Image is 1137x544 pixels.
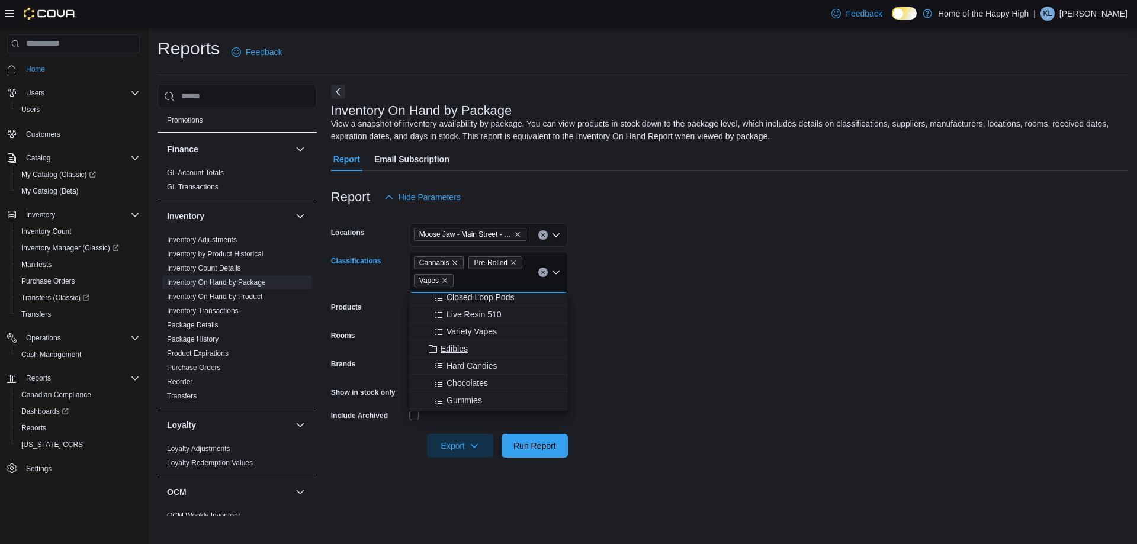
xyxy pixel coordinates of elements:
p: | [1033,7,1036,21]
button: Close list of options [551,268,561,277]
h3: OCM [167,486,187,498]
button: Remove Vapes from selection in this group [441,277,448,284]
button: Open list of options [551,230,561,240]
span: KL [1043,7,1052,21]
button: Variety Vapes [409,323,568,340]
a: Transfers [17,307,56,321]
span: Inventory Count [21,227,72,236]
span: Canadian Compliance [21,390,91,400]
a: Feedback [227,40,287,64]
span: Inventory On Hand by Package [167,278,266,287]
button: Users [2,85,144,101]
button: Users [21,86,49,100]
a: Package History [167,335,219,343]
span: Cash Management [17,347,140,362]
button: Canadian Compliance [12,387,144,403]
button: Edibles [409,340,568,358]
div: Kara Ludwar [1040,7,1055,21]
a: Loyalty Adjustments [167,445,230,453]
span: Cash Management [21,350,81,359]
span: Edibles [441,343,468,355]
span: Product Expirations [167,349,229,358]
label: Brands [331,359,355,369]
span: Users [21,86,140,100]
span: Reports [21,371,140,385]
a: GL Transactions [167,183,219,191]
h3: Inventory On Hand by Package [331,104,512,118]
label: Include Archived [331,411,388,420]
a: Dashboards [17,404,73,419]
button: Catalog [21,151,55,165]
span: Transfers (Classic) [21,293,89,302]
span: Moose Jaw - Main Street - Fire & Flower [419,228,512,240]
span: Export [434,434,486,458]
span: Package Details [167,320,219,330]
span: Inventory Transactions [167,306,239,316]
a: Inventory On Hand by Product [167,292,262,301]
a: Cash Management [17,347,86,362]
span: Inventory On Hand by Product [167,292,262,301]
span: Operations [21,331,140,345]
a: Canadian Compliance [17,388,96,402]
button: Transfers [12,306,144,323]
span: Transfers (Classic) [17,291,140,305]
button: Users [12,101,144,118]
nav: Complex example [7,56,140,508]
span: My Catalog (Classic) [21,170,96,179]
button: Reports [12,420,144,436]
span: Run Report [513,440,556,452]
button: Inventory [2,207,144,223]
button: Reports [21,371,56,385]
button: Inventory Count [12,223,144,240]
button: Cash Management [12,346,144,363]
h3: Finance [167,143,198,155]
span: Catalog [26,153,50,163]
button: Loyalty [293,418,307,432]
span: Users [21,105,40,114]
span: Manifests [17,257,140,272]
a: Purchase Orders [167,363,221,372]
span: Inventory Adjustments [167,235,237,244]
button: Closed Loop Pods [409,289,568,306]
span: Inventory Count Details [167,263,241,273]
span: Purchase Orders [17,274,140,288]
button: Mints [409,409,568,426]
button: Run Report [502,434,568,458]
button: Remove Pre-Rolled from selection in this group [510,259,517,266]
h1: Reports [158,37,220,60]
button: Live Resin 510 [409,306,568,323]
span: Canadian Compliance [17,388,140,402]
button: My Catalog (Beta) [12,183,144,199]
span: Inventory Manager (Classic) [17,241,140,255]
button: Inventory [167,210,291,222]
a: Reports [17,421,51,435]
span: My Catalog (Classic) [17,168,140,182]
a: My Catalog (Beta) [17,184,83,198]
span: Feedback [846,8,882,20]
a: Users [17,102,44,117]
h3: Inventory [167,210,204,222]
a: GL Account Totals [167,169,224,177]
span: Dashboards [17,404,140,419]
span: Hard Candies [447,360,497,372]
span: Inventory Count [17,224,140,239]
input: Dark Mode [892,7,917,20]
span: GL Account Totals [167,168,224,178]
button: Chocolates [409,375,568,392]
span: Customers [26,130,60,139]
button: Customers [2,125,144,142]
span: Hide Parameters [399,191,461,203]
span: Cannabis [419,257,449,269]
a: Purchase Orders [17,274,80,288]
a: Transfers (Classic) [17,291,94,305]
button: [US_STATE] CCRS [12,436,144,453]
span: Reports [21,423,46,433]
a: Inventory Manager (Classic) [17,241,124,255]
span: Inventory by Product Historical [167,249,264,259]
span: Vapes [414,274,454,287]
button: Inventory [293,209,307,223]
button: Purchase Orders [12,273,144,289]
div: Finance [158,166,317,199]
span: Transfers [167,391,197,401]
